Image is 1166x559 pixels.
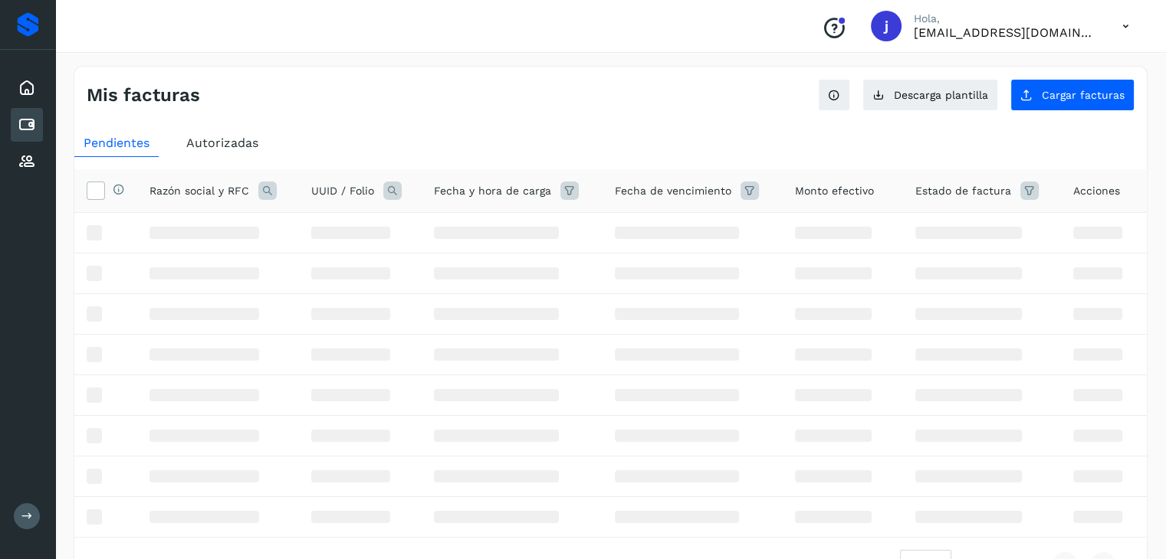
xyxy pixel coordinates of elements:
[894,90,988,100] span: Descarga plantilla
[915,183,1011,199] span: Estado de factura
[434,183,551,199] span: Fecha y hora de carga
[862,79,998,111] button: Descarga plantilla
[795,183,874,199] span: Monto efectivo
[84,136,149,150] span: Pendientes
[149,183,249,199] span: Razón social y RFC
[1073,183,1120,199] span: Acciones
[311,183,374,199] span: UUID / Folio
[1010,79,1135,111] button: Cargar facturas
[914,25,1098,40] p: jrodriguez@kalapata.co
[186,136,258,150] span: Autorizadas
[1042,90,1125,100] span: Cargar facturas
[11,108,43,142] div: Cuentas por pagar
[11,71,43,105] div: Inicio
[615,183,731,199] span: Fecha de vencimiento
[914,12,1098,25] p: Hola,
[11,145,43,178] div: Proveedores
[87,84,200,106] h4: Mis facturas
